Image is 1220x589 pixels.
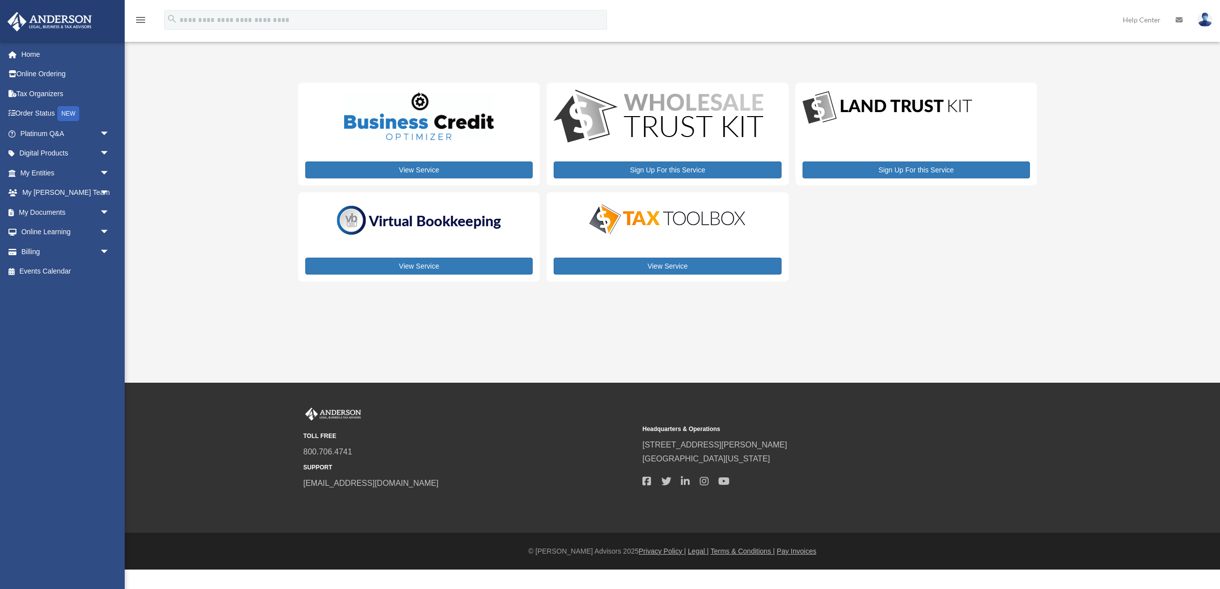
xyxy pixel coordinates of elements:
span: arrow_drop_down [100,124,120,144]
a: 800.706.4741 [303,447,352,456]
i: menu [135,14,147,26]
span: arrow_drop_down [100,183,120,203]
a: Online Learningarrow_drop_down [7,222,125,242]
a: [STREET_ADDRESS][PERSON_NAME] [642,441,787,449]
span: arrow_drop_down [100,242,120,262]
a: View Service [554,258,781,275]
span: arrow_drop_down [100,222,120,243]
a: Tax Organizers [7,84,125,104]
small: TOLL FREE [303,431,635,442]
a: View Service [305,258,533,275]
img: User Pic [1198,12,1213,27]
a: Privacy Policy | [639,547,686,555]
img: Anderson Advisors Platinum Portal [303,408,363,421]
a: Terms & Conditions | [711,547,775,555]
a: Events Calendar [7,262,125,282]
img: LandTrust_lgo-1.jpg [803,90,972,126]
a: Sign Up For this Service [803,161,1030,178]
a: Billingarrow_drop_down [7,242,125,262]
a: Legal | [688,547,709,555]
img: WS-Trust-Kit-lgo-1.jpg [554,90,763,145]
a: [GEOGRAPHIC_DATA][US_STATE] [642,454,770,463]
small: SUPPORT [303,462,635,473]
a: menu [135,17,147,26]
a: Digital Productsarrow_drop_down [7,144,120,163]
a: Sign Up For this Service [554,161,781,178]
a: My Entitiesarrow_drop_down [7,163,125,183]
a: View Service [305,161,533,178]
a: Pay Invoices [777,547,816,555]
a: My Documentsarrow_drop_down [7,202,125,222]
a: Home [7,44,125,64]
span: arrow_drop_down [100,163,120,183]
a: Order StatusNEW [7,104,125,124]
i: search [167,13,178,24]
span: arrow_drop_down [100,202,120,223]
a: Online Ordering [7,64,125,84]
div: NEW [57,106,79,121]
small: Headquarters & Operations [642,424,975,435]
a: [EMAIL_ADDRESS][DOMAIN_NAME] [303,479,438,487]
img: Anderson Advisors Platinum Portal [4,12,95,31]
a: Platinum Q&Aarrow_drop_down [7,124,125,144]
a: My [PERSON_NAME] Teamarrow_drop_down [7,183,125,203]
span: arrow_drop_down [100,144,120,164]
div: © [PERSON_NAME] Advisors 2025 [125,545,1220,558]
